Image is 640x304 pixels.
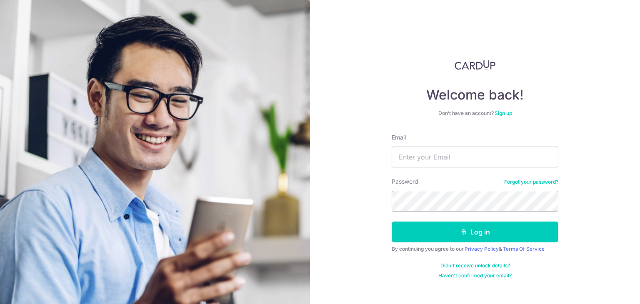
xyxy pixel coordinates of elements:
[392,133,406,142] label: Email
[392,246,558,252] div: By continuing you agree to our &
[504,179,558,185] a: Forgot your password?
[503,246,545,252] a: Terms Of Service
[392,147,558,167] input: Enter your Email
[455,60,495,70] img: CardUp Logo
[495,110,512,116] a: Sign up
[465,246,499,252] a: Privacy Policy
[392,110,558,117] div: Don’t have an account?
[392,87,558,103] h4: Welcome back!
[438,272,512,279] a: Haven't confirmed your email?
[392,177,418,186] label: Password
[440,262,510,269] a: Didn't receive unlock details?
[392,222,558,242] button: Log in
